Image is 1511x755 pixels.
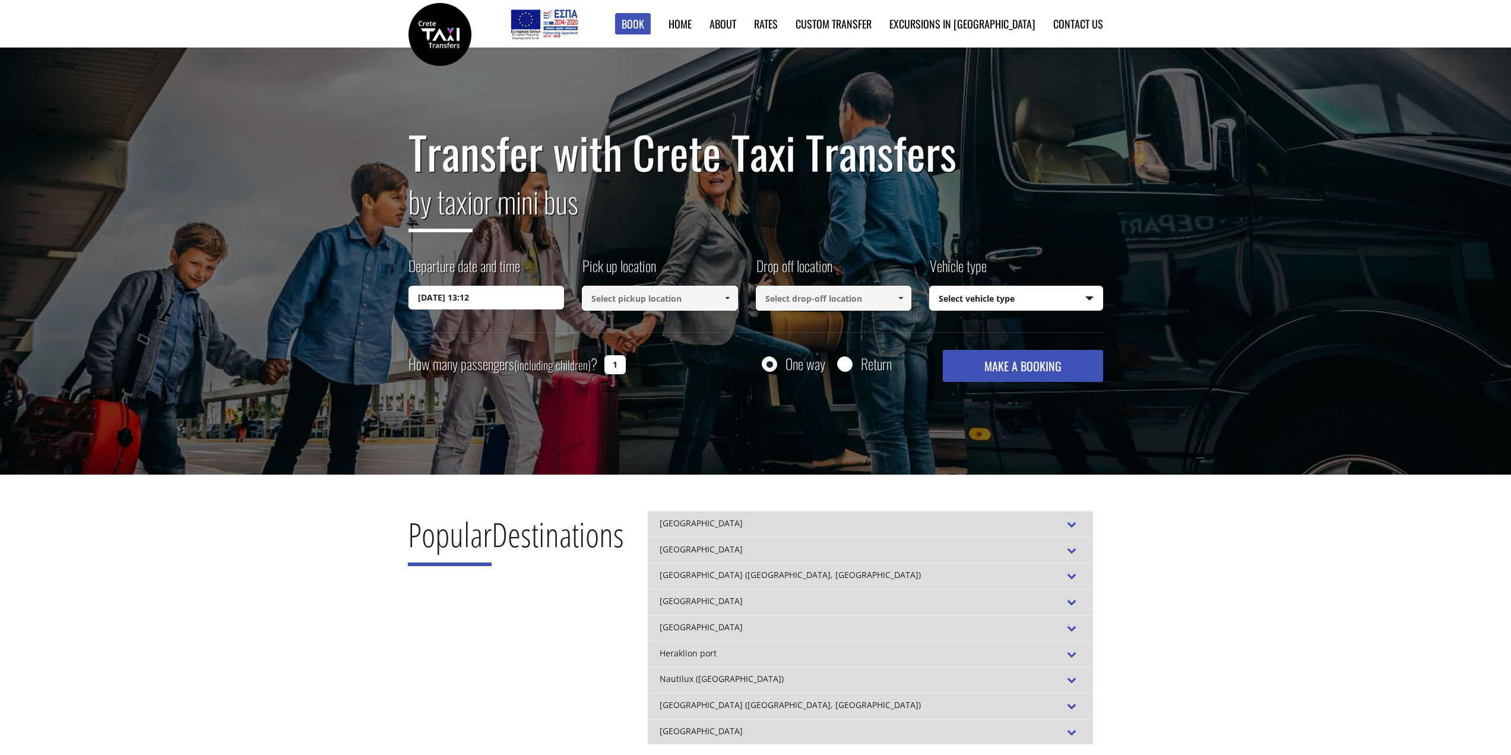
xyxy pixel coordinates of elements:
label: Vehicle type [929,255,987,286]
h2: or mini bus [408,177,1103,241]
a: Rates [754,16,778,31]
label: Drop off location [756,255,832,286]
div: [GEOGRAPHIC_DATA] [648,615,1093,641]
small: (including children) [514,356,591,374]
input: Select drop-off location [756,286,912,311]
span: Popular [408,511,492,566]
div: [GEOGRAPHIC_DATA] [648,537,1093,563]
input: Select pickup location [582,286,738,311]
div: [GEOGRAPHIC_DATA] ([GEOGRAPHIC_DATA], [GEOGRAPHIC_DATA]) [648,693,1093,719]
a: Contact us [1053,16,1103,31]
a: Excursions in [GEOGRAPHIC_DATA] [889,16,1035,31]
span: by taxi [408,179,473,232]
div: [GEOGRAPHIC_DATA] ([GEOGRAPHIC_DATA], [GEOGRAPHIC_DATA]) [648,563,1093,589]
img: e-bannersEUERDF180X90.jpg [509,6,579,42]
button: MAKE A BOOKING [943,350,1103,382]
div: Nautilux ([GEOGRAPHIC_DATA]) [648,666,1093,693]
div: [GEOGRAPHIC_DATA] [648,719,1093,745]
div: [GEOGRAPHIC_DATA] [648,589,1093,615]
div: [GEOGRAPHIC_DATA] [648,511,1093,537]
a: Show All Items [891,286,911,311]
a: Custom Transfer [796,16,872,31]
label: How many passengers ? [408,350,597,379]
a: Show All Items [717,286,737,311]
div: Heraklion port [648,641,1093,667]
label: Pick up location [582,255,656,286]
a: Book [615,13,651,35]
img: Crete Taxi Transfers | Safe Taxi Transfer Services from to Heraklion Airport, Chania Airport, Ret... [408,3,471,66]
span: Select vehicle type [930,286,1103,311]
h2: Destinations [408,511,624,575]
h1: Transfer with Crete Taxi Transfers [408,127,1103,177]
a: About [709,16,736,31]
a: Home [669,16,692,31]
label: One way [785,356,825,371]
a: Crete Taxi Transfers | Safe Taxi Transfer Services from to Heraklion Airport, Chania Airport, Ret... [408,27,471,39]
label: Departure date and time [408,255,520,286]
label: Return [861,356,892,371]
